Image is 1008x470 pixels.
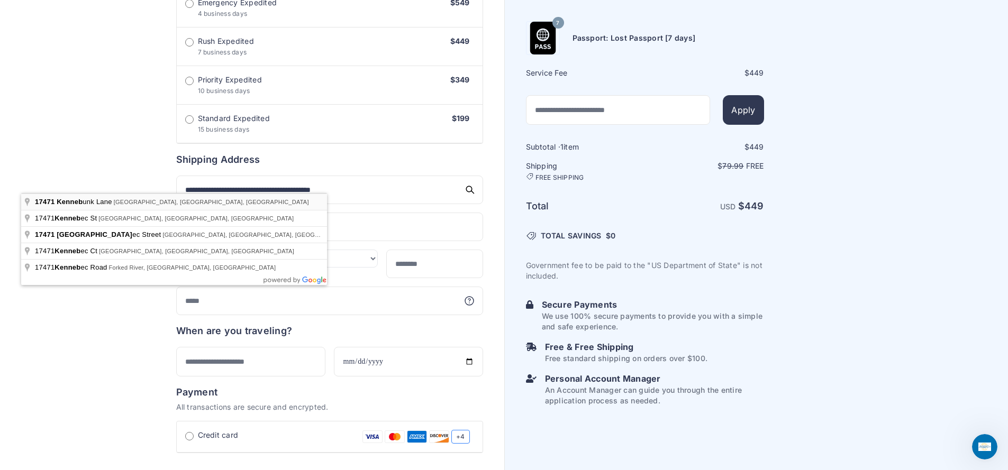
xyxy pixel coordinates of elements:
span: 10 business days [198,87,250,95]
span: Forked River, [GEOGRAPHIC_DATA], [GEOGRAPHIC_DATA] [109,264,276,271]
p: We use 100% secure payments to provide you with a simple and safe experience. [542,311,764,332]
span: Credit card [198,430,239,440]
h6: Shipping Address [176,152,483,167]
span: 17471 [35,198,55,206]
h6: Total [526,199,644,214]
h6: Passport: Lost Passport [7 days] [573,33,696,43]
span: 17471 [GEOGRAPHIC_DATA] [35,231,132,238]
span: USD [720,202,736,211]
img: Amex [407,430,427,444]
p: $ [646,161,764,171]
p: All transactions are secure and encrypted. [176,402,483,412]
img: Product Name [526,22,559,54]
p: Government fee to be paid to the "US Department of State" is not included. [526,260,764,281]
span: FREE SHIPPING [535,173,584,182]
h6: Subtotal · item [526,142,644,152]
h6: Secure Payments [542,298,764,311]
h6: Service Fee [526,68,644,78]
div: $ [646,68,764,78]
span: 449 [744,200,764,211]
span: Rush Expedited [198,36,254,47]
button: Apply [723,95,764,125]
span: [GEOGRAPHIC_DATA], [GEOGRAPHIC_DATA], [GEOGRAPHIC_DATA] [114,199,309,205]
span: 4 business days [198,10,248,17]
p: Free standard shipping on orders over $100. [545,353,707,364]
span: $199 [452,114,470,123]
h6: Shipping [526,161,644,182]
span: $349 [450,75,470,84]
p: An Account Manager can guide you through the entire application process as needed. [545,385,764,406]
iframe: Intercom live chat [972,434,997,459]
div: $ [646,142,764,152]
span: $449 [450,36,470,45]
span: 0 [611,231,615,240]
img: Discover [429,430,449,444]
span: Standard Expedited [198,113,270,124]
span: Kenneb [55,263,80,271]
img: Visa Card [362,430,383,444]
span: [GEOGRAPHIC_DATA], [GEOGRAPHIC_DATA], [GEOGRAPHIC_DATA] [162,232,358,238]
span: 15 business days [198,125,250,133]
span: ec Street [35,231,162,238]
span: [GEOGRAPHIC_DATA], [GEOGRAPHIC_DATA], [GEOGRAPHIC_DATA] [99,248,294,254]
span: 1 [560,142,564,151]
span: 449 [749,68,764,77]
strong: $ [738,200,764,211]
h6: When are you traveling? [176,324,293,338]
span: 17471 ec Ct [35,247,99,255]
span: Kenneb [57,198,83,206]
span: [GEOGRAPHIC_DATA], [GEOGRAPHIC_DATA], [GEOGRAPHIC_DATA] [98,215,294,222]
span: 7 [556,16,559,30]
svg: More information [464,296,475,306]
h6: Payment [176,385,483,400]
span: 7 business days [198,48,247,56]
span: unk Lane [35,198,114,206]
span: +4 [451,430,469,444]
img: Mastercard [385,430,405,444]
span: 17471 ec Road [35,263,109,271]
span: Free [746,161,764,170]
span: Priority Expedited [198,75,262,85]
span: Kenneb [55,214,80,222]
span: 79.99 [722,161,743,170]
span: Kenneb [55,247,80,255]
span: $ [606,231,616,241]
h6: Free & Free Shipping [545,340,707,353]
span: 17471 ec St [35,214,98,222]
h6: Personal Account Manager [545,372,764,385]
span: 449 [749,142,764,151]
span: TOTAL SAVINGS [541,231,602,241]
